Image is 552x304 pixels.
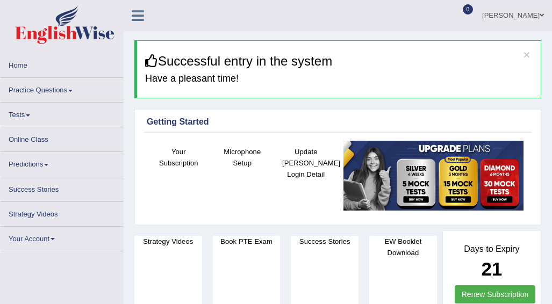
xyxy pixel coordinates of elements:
h4: Microphone Setup [216,146,269,169]
div: Getting Started [147,115,529,128]
h4: Book PTE Exam [213,236,281,247]
a: Success Stories [1,177,123,198]
a: Your Account [1,227,123,248]
b: 21 [481,258,502,279]
h4: Success Stories [291,236,359,247]
a: Practice Questions [1,78,123,99]
h4: Update [PERSON_NAME] Login Detail [279,146,333,180]
span: 0 [463,4,474,15]
a: Predictions [1,152,123,173]
h4: EW Booklet Download [369,236,437,258]
a: Home [1,53,123,74]
a: Strategy Videos [1,202,123,223]
h4: Days to Expiry [455,244,529,254]
button: × [524,49,530,60]
a: Tests [1,103,123,124]
img: small5.jpg [343,141,524,211]
h4: Your Subscription [152,146,205,169]
a: Renew Subscription [455,285,536,303]
h4: Have a pleasant time! [145,74,533,84]
h3: Successful entry in the system [145,54,533,68]
a: Online Class [1,127,123,148]
h4: Strategy Videos [134,236,202,247]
